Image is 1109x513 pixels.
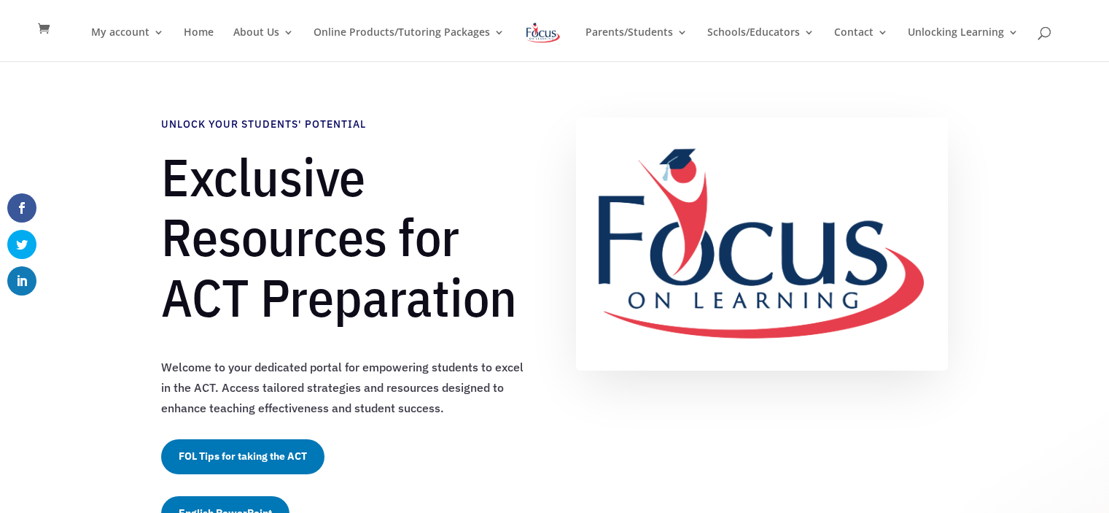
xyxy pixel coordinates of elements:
[161,147,533,335] h1: Exclusive Resources for ACT Preparation
[908,27,1019,61] a: Unlocking Learning
[707,27,814,61] a: Schools/Educators
[184,27,214,61] a: Home
[314,27,505,61] a: Online Products/Tutoring Packages
[834,27,888,61] a: Contact
[161,117,533,139] h4: Unlock Your Students' Potential
[91,27,164,61] a: My account
[576,117,948,371] img: FullColor_FullLogo_Medium_TBG
[233,27,294,61] a: About Us
[161,439,324,474] a: FOL Tips for taking the ACT
[161,357,533,418] p: Welcome to your dedicated portal for empowering students to excel in the ACT. Access tailored str...
[524,20,562,46] img: Focus on Learning
[585,27,688,61] a: Parents/Students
